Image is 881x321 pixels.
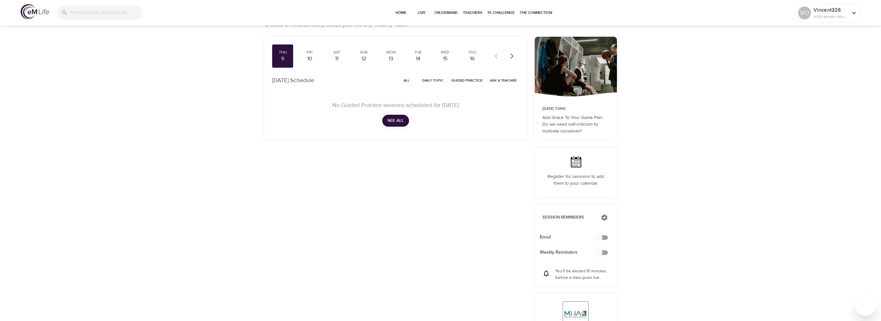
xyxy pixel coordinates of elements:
[422,77,444,83] span: Daily Topic
[542,106,609,112] p: [DATE] Topic
[302,50,318,55] div: Fri
[449,75,485,85] button: Guided Practice
[437,50,453,55] div: Wed
[393,9,409,16] span: Home
[275,50,291,55] div: Thu
[302,55,318,63] div: 10
[329,55,345,63] div: 11
[542,173,609,187] p: Register for sessions to add them to your calendar
[387,117,404,125] span: See All
[798,6,811,19] div: VO
[520,9,552,16] span: The Connection
[280,101,511,110] p: No Guided Practice sessions scheduled for [DATE]
[555,268,609,281] p: You'll be alerted 10 minutes before a class goes live.
[356,50,372,55] div: Sun
[396,75,417,85] button: All
[451,77,482,83] span: Guided Practice
[487,75,519,85] button: Ask a Teacher
[414,9,429,16] span: Live
[464,55,480,63] div: 16
[382,115,409,127] button: See All
[487,9,515,16] span: 1% Challenge
[540,249,601,256] span: Weekly Reminders
[463,9,482,16] span: Teachers
[356,55,372,63] div: 12
[410,50,426,55] div: Tue
[814,6,848,14] p: Vincent326
[490,77,517,83] span: Ask a Teacher
[435,9,458,16] span: On-Demand
[464,50,480,55] div: Thu
[542,114,609,135] p: Add Grace To Your Game Plan: Do we need self-criticism to motivate ourselves?
[410,55,426,63] div: 14
[70,6,142,20] input: Find programs, teachers, etc...
[329,50,345,55] div: Sat
[420,75,446,85] button: Daily Topic
[275,55,291,63] div: 9
[383,50,399,55] div: Mon
[540,234,601,241] span: Email
[272,76,314,85] p: [DATE] Schedule
[383,55,399,63] div: 13
[21,4,49,19] img: logo
[542,214,594,221] p: Session Reminders
[399,77,415,83] span: All
[437,55,453,63] div: 15
[814,14,848,20] p: 14781 Mindful Minutes
[855,295,876,316] iframe: Button to launch messaging window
